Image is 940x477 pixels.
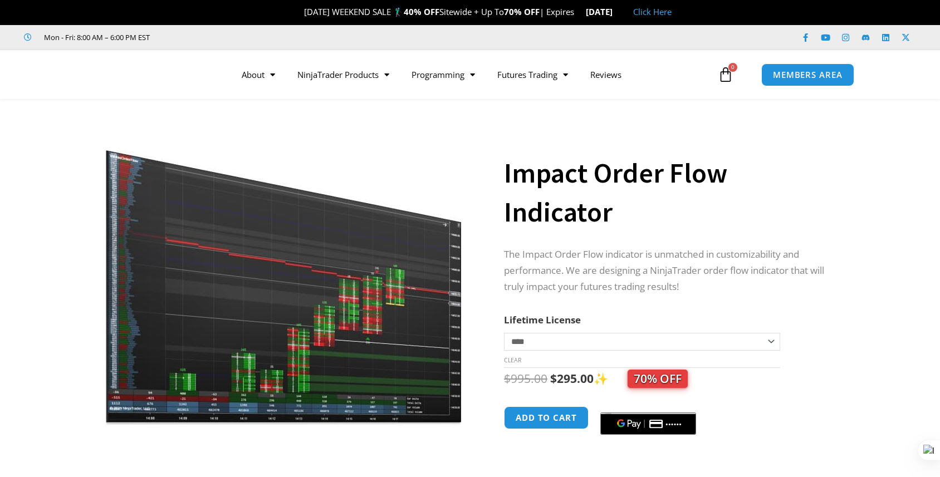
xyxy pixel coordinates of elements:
p: The Impact Order Flow indicator is unmatched in customizability and performance. We are designing... [504,247,829,295]
iframe: Customer reviews powered by Trustpilot [165,32,332,43]
nav: Menu [231,62,715,87]
a: Clear options [504,356,521,364]
img: ⌛ [575,8,583,16]
button: Add to cart [504,406,589,429]
a: Reviews [579,62,633,87]
strong: 70% OFF [504,6,540,17]
text: •••••• [666,420,683,428]
a: Click Here [633,6,672,17]
img: 🏭 [613,8,621,16]
a: 0 [701,58,750,91]
bdi: 995.00 [504,371,547,386]
a: Programming [400,62,486,87]
img: OrderFlow 2 [105,119,463,426]
a: NinjaTrader Products [286,62,400,87]
span: $ [504,371,511,386]
span: ✨ [594,371,688,386]
span: Mon - Fri: 8:00 AM – 6:00 PM EST [41,31,150,44]
span: [DATE] WEEKEND SALE 🏌️‍♂️ Sitewide + Up To | Expires [292,6,586,17]
img: LogoAI | Affordable Indicators – NinjaTrader [71,55,191,95]
h1: Impact Order Flow Indicator [504,154,829,232]
iframe: Secure payment input frame [598,405,698,406]
label: Lifetime License [504,313,581,326]
span: MEMBERS AREA [773,71,843,79]
img: 🎉 [295,8,303,16]
strong: [DATE] [586,6,622,17]
bdi: 295.00 [550,371,594,386]
span: 70% OFF [628,370,688,388]
button: Buy with GPay [600,412,696,435]
a: Futures Trading [486,62,579,87]
span: $ [550,371,557,386]
strong: 40% OFF [404,6,439,17]
span: 0 [728,63,737,72]
a: MEMBERS AREA [761,63,854,86]
a: About [231,62,286,87]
